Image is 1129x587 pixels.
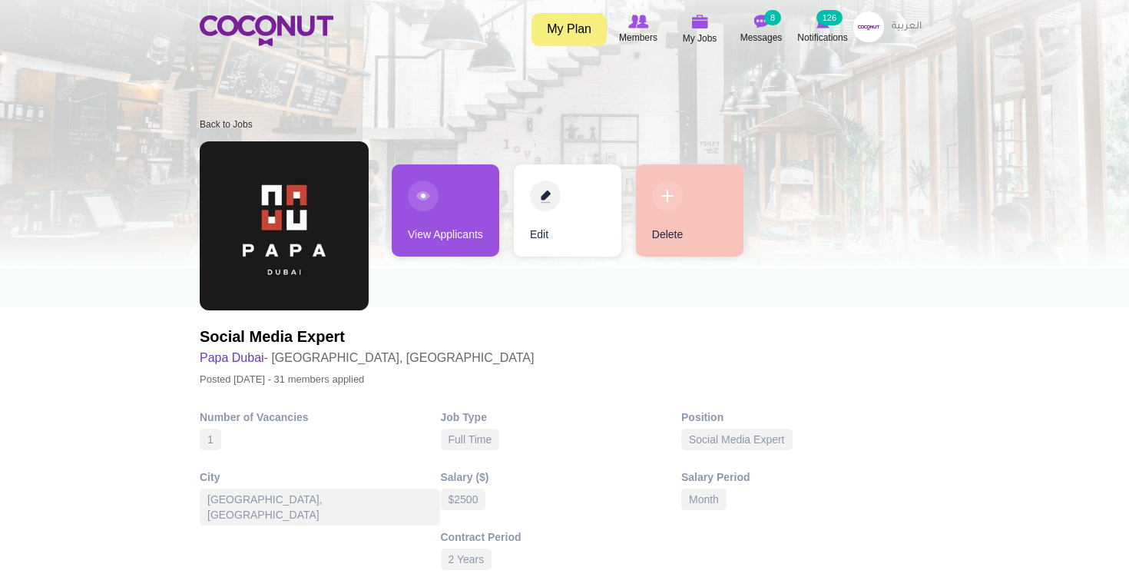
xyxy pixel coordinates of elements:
[764,10,781,25] small: 8
[392,164,499,257] a: View Applicants
[691,15,708,28] img: My Jobs
[441,549,492,570] div: 2 Years
[441,469,682,485] div: Salary ($)
[884,12,929,42] a: العربية
[200,351,264,364] a: Papa Dubai
[531,13,607,46] a: My Plan
[200,469,441,485] div: City
[441,529,682,545] div: Contract Period
[816,10,843,25] small: 126
[200,489,440,526] div: [GEOGRAPHIC_DATA], [GEOGRAPHIC_DATA]
[200,369,534,390] p: Posted [DATE] - 31 members applied
[441,429,500,450] div: Full Time
[730,12,792,47] a: Messages Messages 8
[797,30,847,45] span: Notifications
[740,30,783,45] span: Messages
[669,12,730,48] a: My Jobs My Jobs
[200,429,221,450] div: 1
[200,410,441,425] div: Number of Vacancies
[681,469,922,485] div: Salary Period
[636,164,743,257] a: Delete
[753,15,769,28] img: Messages
[628,15,648,28] img: Browse Members
[441,410,682,425] div: Job Type
[681,410,922,425] div: Position
[619,30,657,45] span: Members
[681,429,793,450] div: Social Media Expert
[441,489,486,510] div: $2500
[514,164,621,257] a: Edit
[200,15,333,46] img: Home
[816,15,829,28] img: Notifications
[792,12,853,47] a: Notifications Notifications 126
[200,119,253,130] a: Back to Jobs
[200,347,534,369] h3: - [GEOGRAPHIC_DATA], [GEOGRAPHIC_DATA]
[681,489,727,510] div: Month
[683,31,717,46] span: My Jobs
[200,326,534,347] h2: Social Media Expert
[608,12,669,47] a: Browse Members Members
